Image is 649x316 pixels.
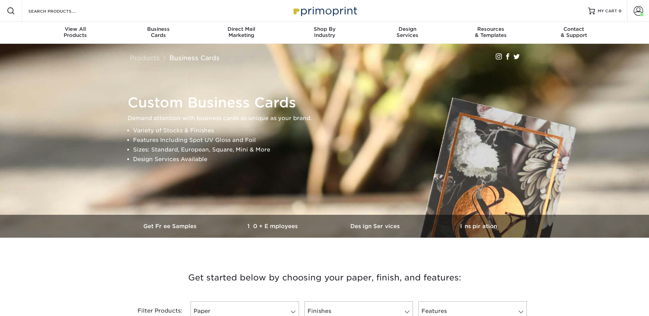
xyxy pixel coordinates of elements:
[200,26,283,32] span: Direct Mail
[169,54,220,62] a: Business Cards
[366,26,449,32] span: Design
[449,26,532,38] div: & Templates
[449,26,532,32] span: Resources
[366,22,449,44] a: DesignServices
[133,155,528,164] li: Design Services Available
[283,26,366,38] div: Industry
[119,223,222,229] h3: Get Free Samples
[128,114,528,123] p: Demand attention with business cards as unique as your brand.
[34,26,117,32] span: View All
[130,54,160,62] a: Products
[222,215,325,238] a: 10+ Employees
[222,223,325,229] h3: 10+ Employees
[532,26,615,32] span: Contact
[283,26,366,32] span: Shop By
[200,26,283,38] div: Marketing
[133,135,528,145] li: Features Including Spot UV Gloss and Foil
[619,9,622,13] span: 0
[128,94,528,111] h1: Custom Business Cards
[532,22,615,44] a: Contact& Support
[532,26,615,38] div: & Support
[28,7,94,15] input: SEARCH PRODUCTS.....
[119,215,222,238] a: Get Free Samples
[325,215,427,238] a: Design Services
[34,26,117,38] div: Products
[449,22,532,44] a: Resources& Templates
[366,26,449,38] div: Services
[117,26,200,32] span: Business
[200,22,283,44] a: Direct MailMarketing
[427,223,530,229] h3: Inspiration
[427,215,530,238] a: Inspiration
[283,22,366,44] a: Shop ByIndustry
[133,145,528,155] li: Sizes: Standard, European, Square, Mini & More
[117,22,200,44] a: BusinessCards
[117,26,200,38] div: Cards
[598,8,617,14] span: MY CART
[290,3,359,18] img: Primoprint
[325,223,427,229] h3: Design Services
[34,22,117,44] a: View AllProducts
[133,126,528,135] li: Variety of Stocks & Finishes
[125,262,525,293] h3: Get started below by choosing your paper, finish, and features:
